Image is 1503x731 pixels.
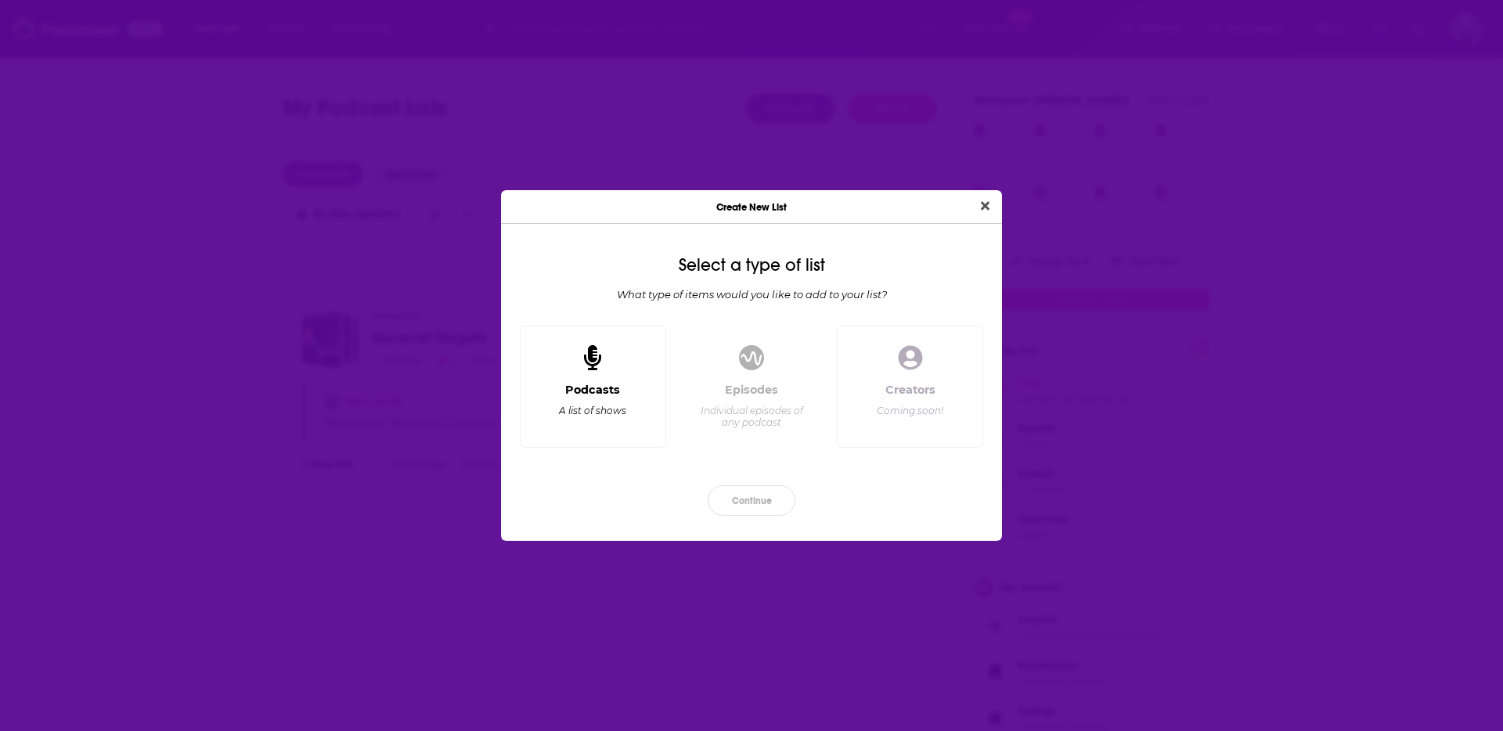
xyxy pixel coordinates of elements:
[697,405,805,428] div: Individual episodes of any podcast
[708,485,795,516] button: Continue
[885,383,935,397] div: Creators
[559,405,626,416] div: A list of shows
[501,190,1002,224] div: Create New List
[565,383,620,397] div: Podcasts
[725,383,778,397] div: Episodes
[514,288,989,301] div: What type of items would you like to add to your list?
[877,405,943,416] div: Coming soon!
[975,196,996,216] button: Close
[514,255,989,275] div: Select a type of list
